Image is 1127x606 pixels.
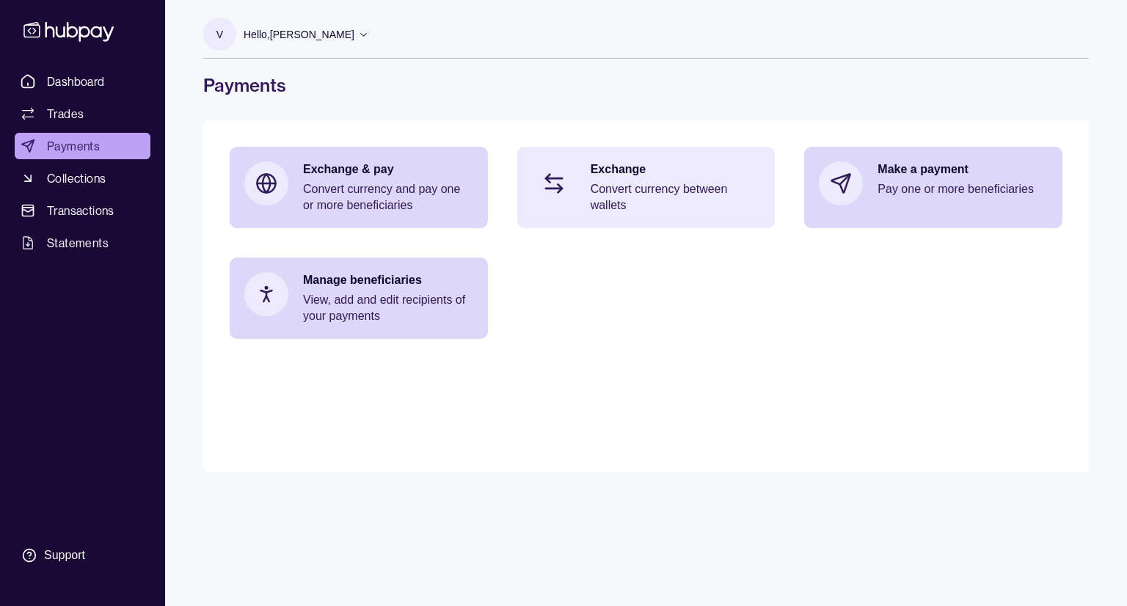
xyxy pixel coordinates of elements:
p: Pay one or more beneficiaries [878,181,1048,197]
a: Collections [15,165,150,191]
a: Transactions [15,197,150,224]
h1: Payments [203,73,1089,97]
p: Exchange [591,161,761,178]
a: Manage beneficiariesView, add and edit recipients of your payments [230,258,488,339]
span: Collections [47,169,106,187]
span: Trades [47,105,84,123]
a: Statements [15,230,150,256]
a: ExchangeConvert currency between wallets [517,147,776,228]
p: Manage beneficiaries [303,272,473,288]
span: Dashboard [47,73,105,90]
a: Dashboard [15,68,150,95]
a: Trades [15,101,150,127]
p: Hello, [PERSON_NAME] [244,26,354,43]
a: Make a paymentPay one or more beneficiaries [804,147,1062,220]
span: Payments [47,137,100,155]
p: Exchange & pay [303,161,473,178]
p: V [216,26,223,43]
p: Make a payment [878,161,1048,178]
p: View, add and edit recipients of your payments [303,292,473,324]
div: Support [44,547,85,563]
span: Transactions [47,202,114,219]
p: Convert currency between wallets [591,181,761,213]
p: Convert currency and pay one or more beneficiaries [303,181,473,213]
a: Payments [15,133,150,159]
span: Statements [47,234,109,252]
a: Support [15,540,150,571]
a: Exchange & payConvert currency and pay one or more beneficiaries [230,147,488,228]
